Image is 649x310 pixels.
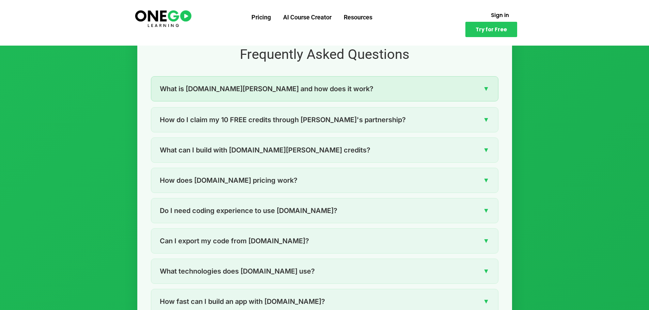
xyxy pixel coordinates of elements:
a: Pricing [245,9,277,26]
span: Can I export my code from [DOMAIN_NAME]? [160,235,309,246]
span: What technologies does [DOMAIN_NAME] use? [160,266,315,277]
h2: Frequently Asked Questions [151,46,498,63]
span: ▼ [483,83,490,94]
span: ▼ [483,205,490,216]
span: What can I build with [DOMAIN_NAME][PERSON_NAME] credits? [160,145,370,156]
span: ▼ [483,235,490,246]
span: ▼ [483,266,490,276]
a: Sign in [483,9,517,22]
span: How fast can I build an app with [DOMAIN_NAME]? [160,296,325,307]
span: How does [DOMAIN_NAME] pricing work? [160,175,297,186]
span: ▼ [483,114,490,125]
span: What is [DOMAIN_NAME][PERSON_NAME] and how does it work? [160,83,373,94]
span: ▼ [483,296,490,307]
a: Resources [338,9,378,26]
a: AI Course Creator [277,9,338,26]
span: ▼ [483,175,490,185]
a: Try for Free [465,22,517,37]
span: Sign in [491,13,509,18]
span: Try for Free [476,27,507,32]
span: ▼ [483,145,490,155]
span: How do I claim my 10 FREE credits through [PERSON_NAME]'s partnership? [160,114,406,125]
span: Do I need coding experience to use [DOMAIN_NAME]? [160,205,337,216]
